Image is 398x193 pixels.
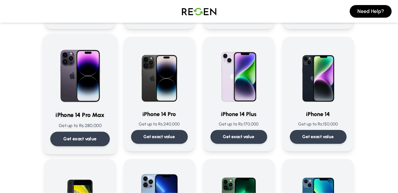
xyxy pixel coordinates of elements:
button: Need Help? [350,5,392,18]
img: iPhone 14 Plus [211,44,267,105]
p: Get up to Rs: 240,000 [131,121,188,127]
p: Get exact value [63,136,96,142]
p: Get up to Rs: 280,000 [50,122,110,129]
img: iPhone 14 Pro Max [50,42,110,105]
h3: iPhone 14 Plus [211,110,267,119]
h3: iPhone 14 Pro Max [50,111,110,120]
p: Get up to Rs: 170,000 [211,121,267,127]
p: Get up to Rs: 150,000 [290,121,347,127]
p: Get exact value [303,134,334,140]
p: Get exact value [144,134,175,140]
h3: iPhone 14 Pro [131,110,188,119]
img: iPhone 14 Pro [131,44,188,105]
h3: iPhone 14 [290,110,347,119]
img: iPhone 14 [290,44,347,105]
img: Logo [177,3,221,20]
p: Get exact value [223,134,255,140]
